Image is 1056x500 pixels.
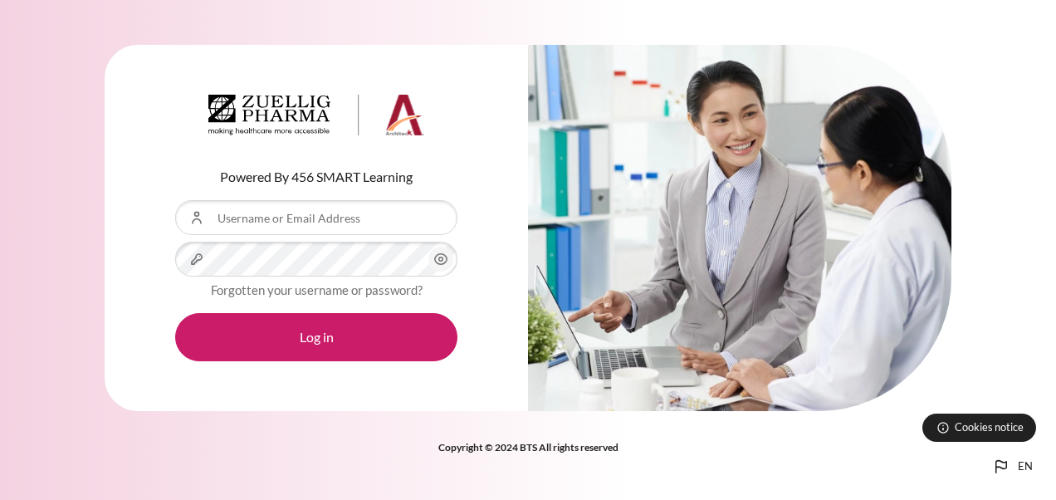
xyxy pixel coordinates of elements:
a: Architeck [208,95,424,143]
strong: Copyright © 2024 BTS All rights reserved [438,441,618,453]
button: Cookies notice [922,414,1036,442]
span: en [1018,458,1033,475]
p: Powered By 456 SMART Learning [175,167,457,187]
img: Architeck [208,95,424,136]
span: Cookies notice [955,419,1024,435]
button: Log in [175,313,457,361]
input: Username or Email Address [175,200,457,235]
button: Languages [985,450,1039,483]
a: Forgotten your username or password? [211,282,423,297]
